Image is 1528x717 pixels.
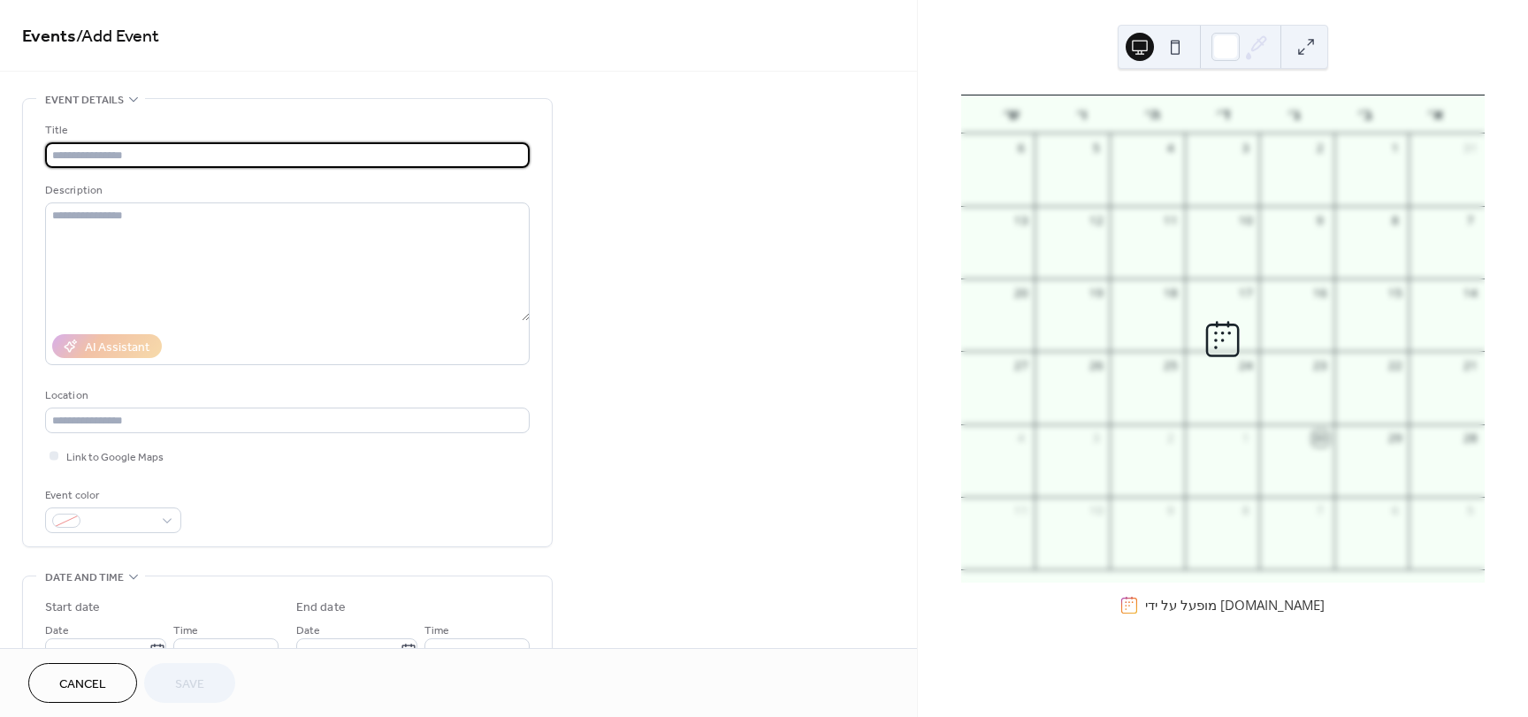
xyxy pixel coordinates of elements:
[1312,141,1328,156] div: 2
[1400,95,1471,133] div: א׳
[1387,358,1403,374] div: 22
[1163,431,1179,446] div: 2
[1312,431,1328,446] div: 30
[1238,503,1254,519] div: 8
[1088,503,1104,519] div: 10
[1117,95,1188,133] div: ה׳
[1188,95,1258,133] div: ד׳
[45,386,526,405] div: Location
[1387,431,1403,446] div: 29
[1312,213,1328,229] div: 9
[1462,213,1478,229] div: 7
[1046,95,1117,133] div: ו׳
[1238,213,1254,229] div: 10
[1312,503,1328,519] div: 7
[1387,213,1403,229] div: 8
[1163,213,1179,229] div: 11
[424,622,449,640] span: Time
[1013,503,1029,519] div: 11
[1088,358,1104,374] div: 26
[1312,286,1328,301] div: 16
[1387,503,1403,519] div: 6
[45,91,124,110] span: Event details
[975,95,1046,133] div: ש׳
[1013,141,1029,156] div: 6
[296,599,346,617] div: End date
[1312,358,1328,374] div: 23
[1163,286,1179,301] div: 18
[1013,286,1029,301] div: 20
[1013,213,1029,229] div: 13
[1013,431,1029,446] div: 4
[1462,358,1478,374] div: 21
[1329,95,1400,133] div: ב׳
[76,19,159,54] span: / Add Event
[1163,141,1179,156] div: 4
[1220,596,1325,614] a: [DOMAIN_NAME]
[1145,596,1325,614] div: מופעל על ידי
[45,599,100,617] div: Start date
[1238,358,1254,374] div: 24
[45,622,69,640] span: Date
[1462,431,1478,446] div: 28
[22,19,76,54] a: Events
[1462,503,1478,519] div: 5
[173,622,198,640] span: Time
[1088,431,1104,446] div: 3
[1088,141,1104,156] div: 5
[1088,286,1104,301] div: 19
[1462,286,1478,301] div: 14
[1163,358,1179,374] div: 25
[28,663,137,703] button: Cancel
[1258,95,1329,133] div: ג׳
[1387,141,1403,156] div: 1
[1238,431,1254,446] div: 1
[1088,213,1104,229] div: 12
[66,448,164,467] span: Link to Google Maps
[296,622,320,640] span: Date
[45,121,526,140] div: Title
[1238,141,1254,156] div: 3
[59,675,106,694] span: Cancel
[45,486,178,505] div: Event color
[1163,503,1179,519] div: 9
[1238,286,1254,301] div: 17
[1462,141,1478,156] div: 31
[45,181,526,200] div: Description
[45,568,124,587] span: Date and time
[1013,358,1029,374] div: 27
[1387,286,1403,301] div: 15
